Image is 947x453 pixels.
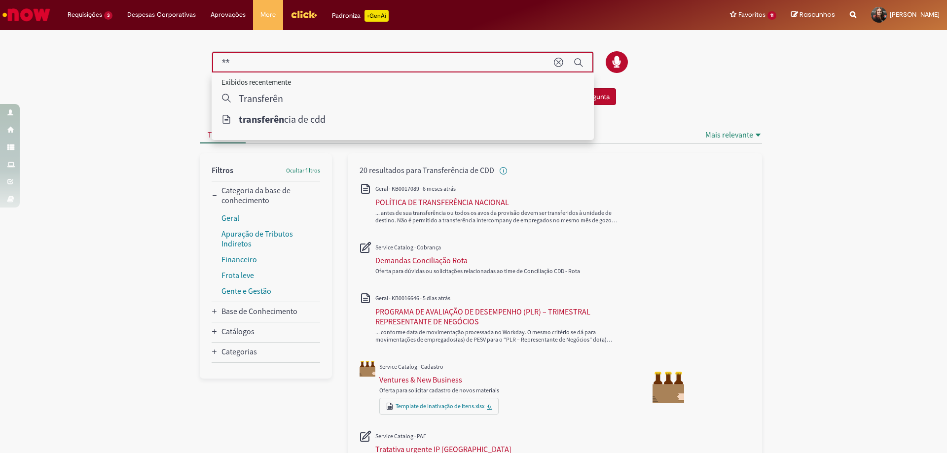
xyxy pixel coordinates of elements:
span: Favoritos [738,10,765,20]
a: Rascunhos [791,10,835,20]
span: Despesas Corporativas [127,10,196,20]
p: +GenAi [364,10,389,22]
span: 11 [767,11,776,20]
div: Padroniza [332,10,389,22]
span: Aprovações [211,10,246,20]
img: ServiceNow [1,5,52,25]
span: Rascunhos [800,10,835,19]
span: 3 [104,11,112,20]
img: click_logo_yellow_360x200.png [291,7,317,22]
span: Requisições [68,10,102,20]
span: More [260,10,276,20]
span: [PERSON_NAME] [890,10,940,19]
